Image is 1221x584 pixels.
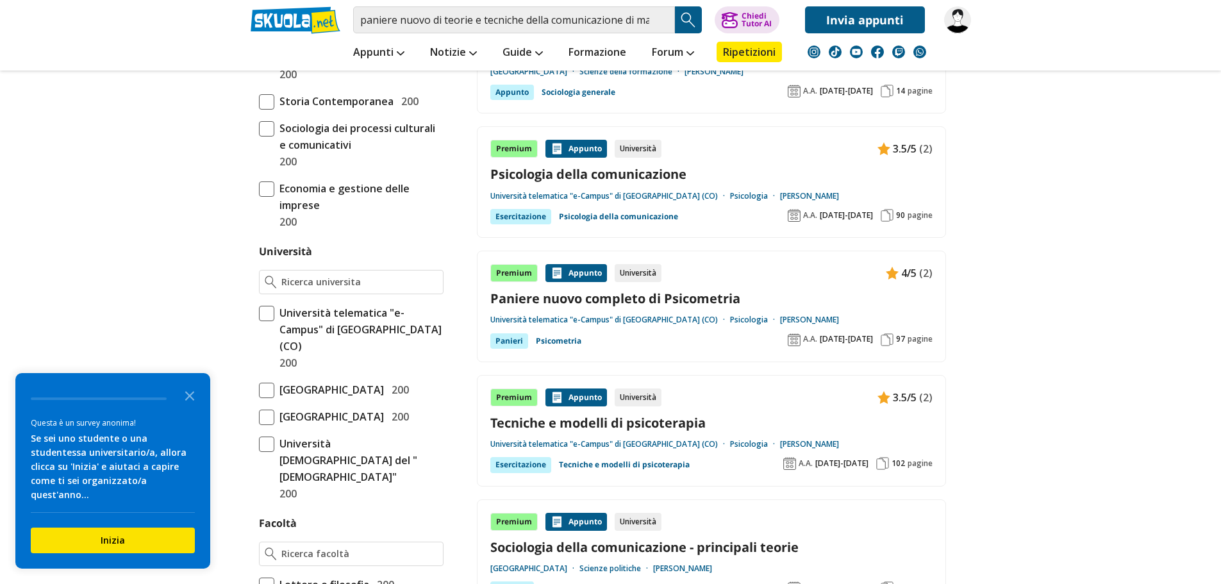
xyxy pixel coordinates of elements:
[877,142,890,155] img: Appunti contenuto
[490,414,933,431] a: Tecniche e modelli di psicoterapia
[896,210,905,221] span: 90
[353,6,675,33] input: Cerca appunti, riassunti o versioni
[490,264,538,282] div: Premium
[850,46,863,58] img: youtube
[490,388,538,406] div: Premium
[805,6,925,33] a: Invia appunti
[803,334,817,344] span: A.A.
[788,85,801,97] img: Anno accademico
[259,244,312,258] label: Università
[490,290,933,307] a: Paniere nuovo completo di Psicometria
[551,515,563,528] img: Appunti contenuto
[559,457,690,472] a: Tecniche e modelli di psicoterapia
[274,93,394,110] span: Storia Contemporanea
[274,213,297,230] span: 200
[908,334,933,344] span: pagine
[808,46,820,58] img: instagram
[881,333,893,346] img: Pagine
[542,85,615,100] a: Sociologia generale
[177,382,203,408] button: Close the survey
[615,513,661,531] div: Università
[427,42,480,65] a: Notizie
[490,191,730,201] a: Università telematica "e-Campus" di [GEOGRAPHIC_DATA] (CO)
[881,209,893,222] img: Pagine
[579,563,653,574] a: Scienze politiche
[783,457,796,470] img: Anno accademico
[274,408,384,425] span: [GEOGRAPHIC_DATA]
[396,93,419,110] span: 200
[803,210,817,221] span: A.A.
[908,458,933,469] span: pagine
[551,142,563,155] img: Appunti contenuto
[274,485,297,502] span: 200
[876,457,889,470] img: Pagine
[742,12,772,28] div: Chiedi Tutor AI
[490,538,933,556] a: Sociologia della comunicazione - principali teorie
[892,46,905,58] img: twitch
[545,388,607,406] div: Appunto
[386,408,409,425] span: 200
[274,435,444,485] span: Università [DEMOGRAPHIC_DATA] del "[DEMOGRAPHIC_DATA]"
[274,120,444,153] span: Sociologia dei processi culturali e comunicativi
[730,315,780,325] a: Psicologia
[896,334,905,344] span: 97
[545,140,607,158] div: Appunto
[615,264,661,282] div: Università
[15,373,210,569] div: Survey
[545,264,607,282] div: Appunto
[685,67,743,77] a: [PERSON_NAME]
[551,267,563,279] img: Appunti contenuto
[715,6,779,33] button: ChiediTutor AI
[780,191,839,201] a: [PERSON_NAME]
[259,516,297,530] label: Facoltà
[490,315,730,325] a: Università telematica "e-Campus" di [GEOGRAPHIC_DATA] (CO)
[281,547,437,560] input: Ricerca facoltà
[820,334,873,344] span: [DATE]-[DATE]
[815,458,868,469] span: [DATE]-[DATE]
[908,210,933,221] span: pagine
[265,276,277,288] img: Ricerca universita
[274,180,444,213] span: Economia e gestione delle imprese
[579,67,685,77] a: Scienze della formazione
[274,153,297,170] span: 200
[780,315,839,325] a: [PERSON_NAME]
[490,563,579,574] a: [GEOGRAPHIC_DATA]
[893,140,917,157] span: 3.5/5
[730,439,780,449] a: Psicologia
[490,67,579,77] a: [GEOGRAPHIC_DATA]
[675,6,702,33] button: Search Button
[265,547,277,560] img: Ricerca facoltà
[559,209,678,224] a: Psicologia della comunicazione
[877,391,890,404] img: Appunti contenuto
[499,42,546,65] a: Guide
[31,431,195,502] div: Se sei uno studente o una studentessa universitario/a, allora clicca su 'Inizia' e aiutaci a capi...
[551,391,563,404] img: Appunti contenuto
[281,276,437,288] input: Ricerca universita
[717,42,782,62] a: Ripetizioni
[908,86,933,96] span: pagine
[565,42,629,65] a: Formazione
[679,10,698,29] img: Cerca appunti, riassunti o versioni
[788,209,801,222] img: Anno accademico
[615,140,661,158] div: Università
[274,305,444,355] span: Università telematica "e-Campus" di [GEOGRAPHIC_DATA] (CO)
[892,458,905,469] span: 102
[730,191,780,201] a: Psicologia
[274,355,297,371] span: 200
[896,86,905,96] span: 14
[886,267,899,279] img: Appunti contenuto
[820,86,873,96] span: [DATE]-[DATE]
[490,513,538,531] div: Premium
[490,85,534,100] div: Appunto
[919,389,933,406] span: (2)
[545,513,607,531] div: Appunto
[386,381,409,398] span: 200
[649,42,697,65] a: Forum
[536,333,581,349] a: Psicometria
[913,46,926,58] img: WhatsApp
[490,457,551,472] div: Esercitazione
[881,85,893,97] img: Pagine
[615,388,661,406] div: Università
[901,265,917,281] span: 4/5
[820,210,873,221] span: [DATE]-[DATE]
